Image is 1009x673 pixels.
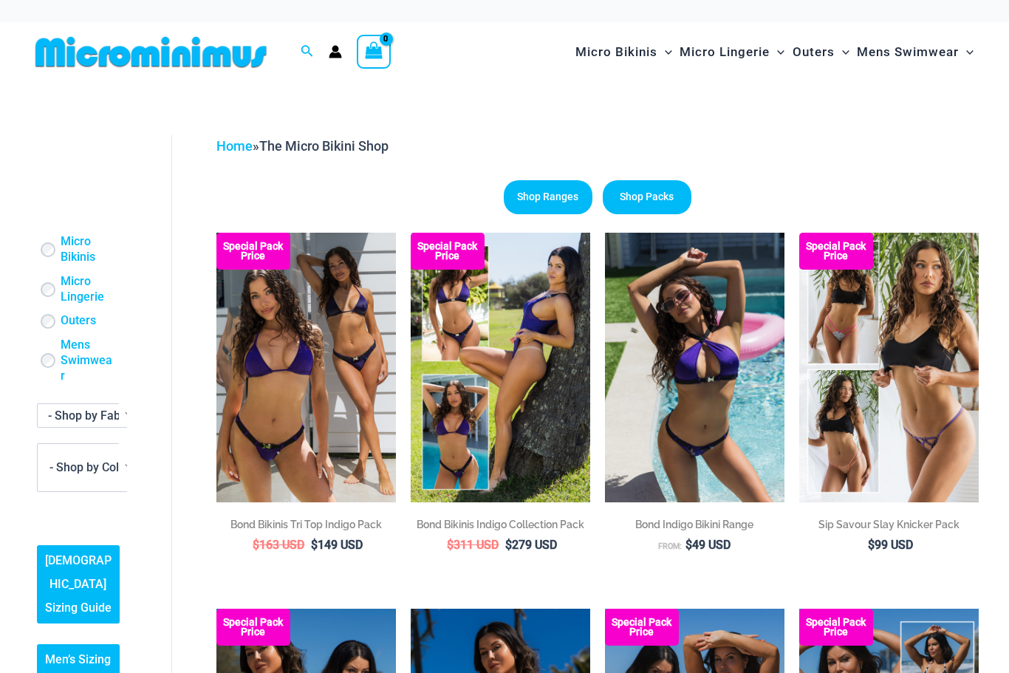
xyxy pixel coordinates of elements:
img: Bond Inidgo Collection Pack (10) [411,233,590,502]
a: Bond Inidgo Collection Pack (10) Bond Indigo Bikini Collection Pack Back (6)Bond Indigo Bikini Co... [411,233,590,502]
h2: Bond Bikinis Tri Top Indigo Pack [216,517,396,532]
span: $ [505,538,512,552]
span: Micro Lingerie [680,33,770,71]
span: Menu Toggle [835,33,849,71]
a: Micro BikinisMenu ToggleMenu Toggle [572,30,676,75]
bdi: 149 USD [311,538,363,552]
bdi: 99 USD [868,538,913,552]
span: - Shop by Fabric [37,403,140,428]
span: $ [685,538,692,552]
span: $ [868,538,875,552]
a: Collection Pack (9) Collection Pack b (5)Collection Pack b (5) [799,233,979,502]
span: $ [253,538,259,552]
b: Special Pack Price [799,242,873,261]
span: Outers [793,33,835,71]
h2: Bond Bikinis Indigo Collection Pack [411,517,590,532]
a: Sip Savour Slay Knicker Pack [799,517,979,537]
bdi: 311 USD [447,538,499,552]
b: Special Pack Price [799,618,873,637]
a: Bond Bikinis Indigo Collection Pack [411,517,590,537]
span: From: [658,542,682,551]
span: Menu Toggle [657,33,672,71]
a: [DEMOGRAPHIC_DATA] Sizing Guide [37,545,120,624]
a: Mens SwimwearMenu ToggleMenu Toggle [853,30,977,75]
span: - Shop by Color [49,460,130,474]
img: Bond Indigo Tri Top Pack (1) [216,233,396,502]
b: Special Pack Price [605,618,679,637]
span: Menu Toggle [770,33,784,71]
a: Search icon link [301,43,314,61]
a: Bond Bikinis Tri Top Indigo Pack [216,517,396,537]
span: Micro Bikinis [575,33,657,71]
span: $ [447,538,454,552]
a: Outers [61,313,96,329]
a: Shop Ranges [504,180,592,214]
b: Special Pack Price [411,242,485,261]
a: Micro Lingerie [61,274,117,305]
bdi: 279 USD [505,538,557,552]
a: Account icon link [329,45,342,58]
a: OutersMenu ToggleMenu Toggle [789,30,853,75]
span: Menu Toggle [959,33,974,71]
span: - Shop by Fabric [38,404,140,427]
span: - Shop by Color [38,444,140,491]
a: Micro LingerieMenu ToggleMenu Toggle [676,30,788,75]
b: Special Pack Price [216,242,290,261]
span: $ [311,538,318,552]
a: Mens Swimwear [61,338,117,383]
span: The Micro Bikini Shop [259,138,389,154]
a: Micro Bikinis [61,234,117,265]
a: Shop Packs [603,180,691,214]
span: - Shop by Fabric [48,409,134,423]
a: Bond Indigo Bikini Range [605,517,784,537]
span: » [216,138,389,154]
bdi: 163 USD [253,538,304,552]
nav: Site Navigation [570,27,979,77]
img: Collection Pack (9) [799,233,979,502]
span: Mens Swimwear [857,33,959,71]
img: MM SHOP LOGO FLAT [30,35,273,69]
bdi: 49 USD [685,538,731,552]
h2: Bond Indigo Bikini Range [605,517,784,532]
b: Special Pack Price [216,618,290,637]
span: - Shop by Color [37,443,140,492]
a: Home [216,138,253,154]
a: View Shopping Cart, empty [357,35,391,69]
img: Bond Indigo 393 Top 285 Cheeky Bikini 10 [605,233,784,502]
h2: Sip Savour Slay Knicker Pack [799,517,979,532]
a: Bond Indigo Tri Top Pack (1) Bond Indigo Tri Top Pack Back (1)Bond Indigo Tri Top Pack Back (1) [216,233,396,502]
a: Bond Indigo 393 Top 285 Cheeky Bikini 10Bond Indigo 393 Top 285 Cheeky Bikini 04Bond Indigo 393 T... [605,233,784,502]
